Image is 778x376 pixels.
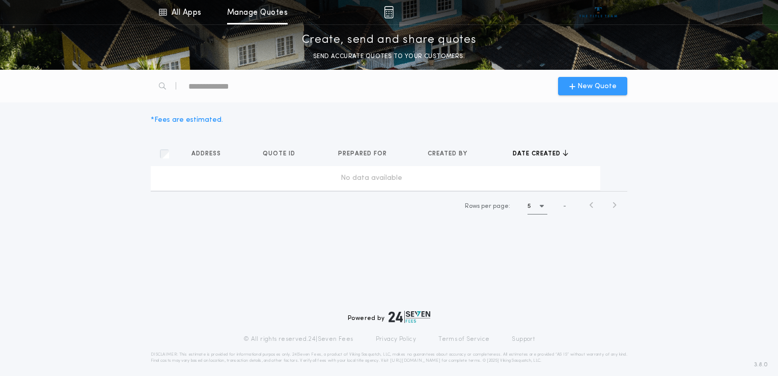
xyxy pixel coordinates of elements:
[558,77,627,95] button: New Quote
[438,335,489,343] a: Terms of Service
[243,335,353,343] p: © All rights reserved. 24|Seven Fees
[191,150,223,158] span: Address
[302,32,477,48] p: Create, send and share quotes
[513,150,563,158] span: Date created
[151,115,223,125] div: * Fees are estimated.
[151,352,627,364] p: DISCLAIMER: This estimate is provided for informational purposes only. 24|Seven Fees, a product o...
[527,198,547,214] button: 5
[348,311,430,323] div: Powered by
[754,360,768,369] span: 3.8.0
[390,359,440,363] a: [URL][DOMAIN_NAME]
[263,150,297,158] span: Quote ID
[263,149,303,159] button: Quote ID
[155,173,588,183] div: No data available
[465,203,510,209] span: Rows per page:
[527,201,531,211] h1: 5
[338,150,389,158] span: Prepared for
[513,149,568,159] button: Date created
[512,335,535,343] a: Support
[191,149,229,159] button: Address
[376,335,416,343] a: Privacy Policy
[428,150,469,158] span: Created by
[384,6,394,18] img: img
[313,51,465,62] p: SEND ACCURATE QUOTES TO YOUR CUSTOMERS.
[428,149,475,159] button: Created by
[563,202,566,211] span: -
[388,311,430,323] img: logo
[579,7,618,17] img: vs-icon
[577,81,617,92] span: New Quote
